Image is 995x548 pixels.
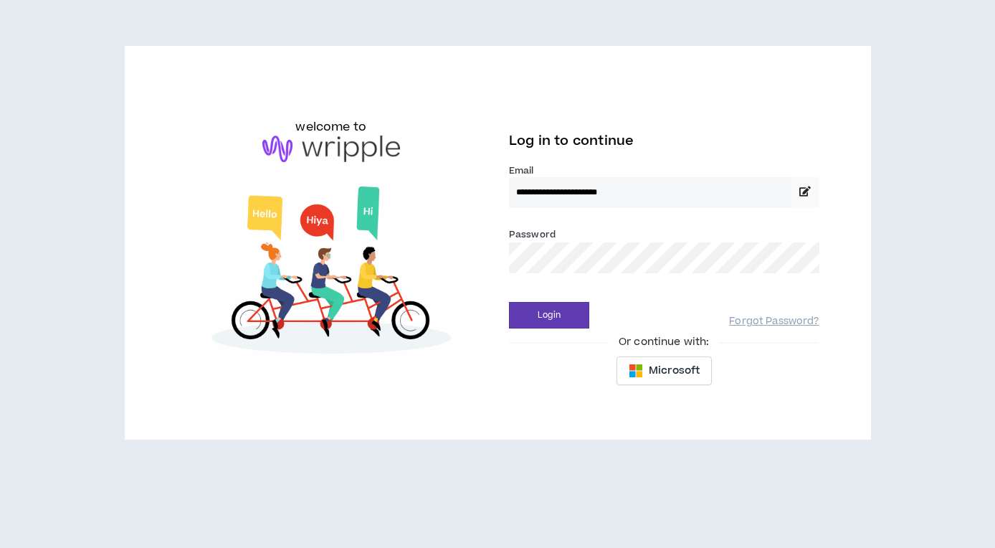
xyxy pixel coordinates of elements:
[609,334,719,350] span: Or continue with:
[729,315,819,329] a: Forgot Password?
[509,302,589,329] button: Login
[616,356,712,385] button: Microsoft
[262,136,400,163] img: logo-brand.png
[295,118,366,136] h6: welcome to
[509,228,556,241] label: Password
[509,132,634,150] span: Log in to continue
[509,164,819,177] label: Email
[176,176,487,367] img: Welcome to Wripple
[649,363,700,379] span: Microsoft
